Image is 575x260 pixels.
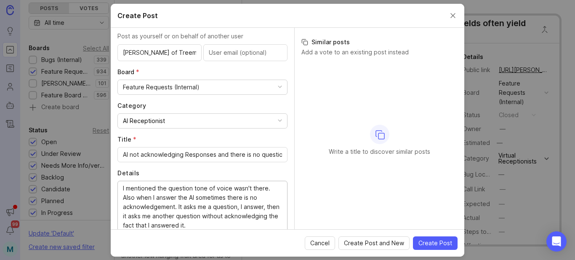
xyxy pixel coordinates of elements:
p: Write a title to discover similar posts [329,147,430,156]
span: Create Post and New [344,239,404,247]
button: Create Post and New [338,236,410,250]
span: Board (required) [117,68,139,75]
textarea: I mentioned the question tone of voice wasn't there. Also when I answer the AI sometimes there is... [123,184,282,230]
span: Create Post [418,239,452,247]
button: Close create post modal [448,11,458,20]
input: Short, descriptive title [123,150,282,159]
label: Details [117,169,287,177]
span: Cancel [310,239,330,247]
span: Author (required) [117,22,142,29]
div: Feature Requests (Internal) [123,83,200,92]
input: User email (optional) [209,48,282,57]
h3: Similar posts [301,38,458,46]
h2: Create Post [117,11,158,21]
button: Cancel [305,236,335,250]
input: User's name [123,48,196,57]
label: Category [117,102,287,110]
span: Title (required) [117,136,136,143]
div: Open Intercom Messenger [546,231,567,252]
button: Create Post [413,236,458,250]
p: Post as yourself or on behalf of another user [117,32,287,41]
div: AI Receptionist [123,116,165,126]
p: Add a vote to an existing post instead [301,48,458,56]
